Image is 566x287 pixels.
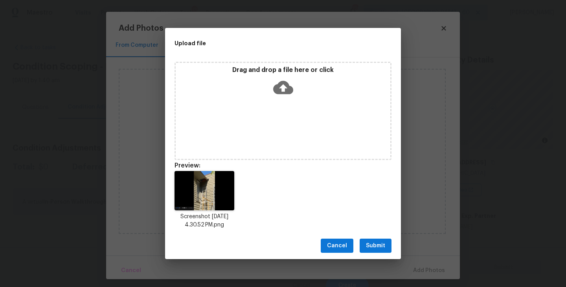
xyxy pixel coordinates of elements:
[175,171,234,210] img: ca+N9sAGn4ylfRCwAAAABJRU5ErkJggg==
[175,39,356,48] h2: Upload file
[176,66,390,74] p: Drag and drop a file here or click
[327,241,347,251] span: Cancel
[321,239,353,253] button: Cancel
[175,213,234,229] p: Screenshot [DATE] 4.30.52 PM.png
[366,241,385,251] span: Submit
[360,239,391,253] button: Submit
